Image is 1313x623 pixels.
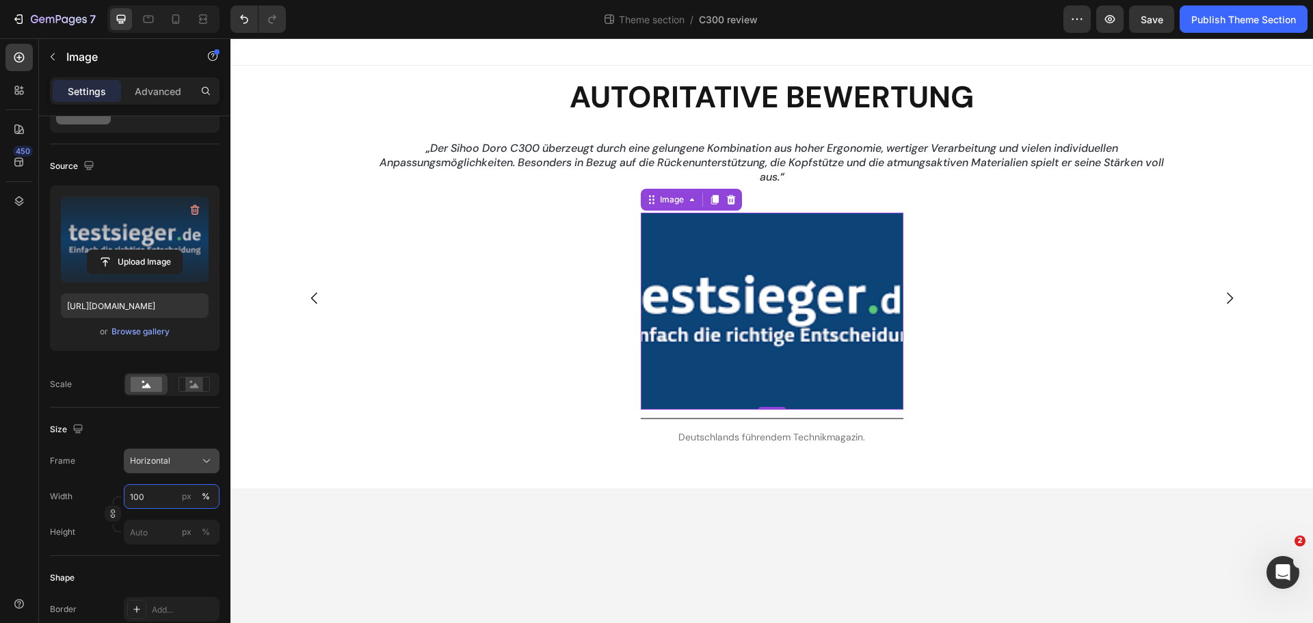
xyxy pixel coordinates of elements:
span: Theme section [616,12,687,27]
button: % [178,488,195,505]
p: Deutschlands führendem Technikmagazin. [412,390,672,408]
input: https://example.com/image.jpg [61,293,209,318]
div: Shape [50,572,75,584]
p: 7 [90,11,96,27]
span: Horizontal [130,455,170,467]
span: 2 [1295,535,1305,546]
div: Browse gallery [111,326,170,338]
p: Image [66,49,183,65]
button: Publish Theme Section [1180,5,1308,33]
div: Size [50,421,86,439]
div: Undo/Redo [230,5,286,33]
p: Advanced [135,84,181,98]
span: C300 review [699,12,758,27]
div: Border [50,603,77,615]
label: Frame [50,455,75,467]
button: px [198,524,214,540]
div: Scale [50,378,72,390]
span: or [100,323,108,340]
button: Upload Image [87,250,183,274]
button: px [198,488,214,505]
div: Publish Theme Section [1191,12,1296,27]
iframe: Intercom live chat [1266,556,1299,589]
div: Image [427,155,456,168]
div: % [202,490,210,503]
div: 450 [13,146,33,157]
span: / [690,12,693,27]
img: gempages_559435240720827197-0060441b-28e4-4707-bbee-a8f1eff2c7e1.png [410,174,673,371]
div: Source [50,157,97,176]
span: Save [1141,14,1163,25]
button: 7 [5,5,102,33]
button: Carousel Next Arrow [980,241,1018,279]
label: Height [50,526,75,538]
p: Settings [68,84,106,98]
div: px [182,526,191,538]
button: % [178,524,195,540]
button: Horizontal [124,449,220,473]
input: px% [124,484,220,509]
iframe: To enrich screen reader interactions, please activate Accessibility in Grammarly extension settings [230,38,1313,623]
div: Add... [152,604,216,616]
label: Width [50,490,72,503]
button: Save [1129,5,1174,33]
div: px [182,490,191,503]
div: % [202,526,210,538]
input: px% [124,520,220,544]
button: Browse gallery [111,325,170,339]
